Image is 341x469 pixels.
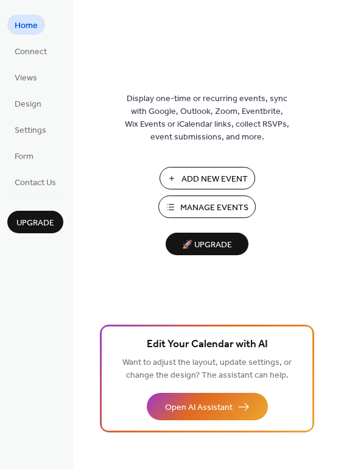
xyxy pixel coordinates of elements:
[122,354,292,384] span: Want to adjust the layout, update settings, or change the design? The assistant can help.
[160,167,255,189] button: Add New Event
[147,393,268,420] button: Open AI Assistant
[15,150,33,163] span: Form
[147,336,268,353] span: Edit Your Calendar with AI
[15,124,46,137] span: Settings
[7,146,41,166] a: Form
[15,19,38,32] span: Home
[15,72,37,85] span: Views
[165,401,233,414] span: Open AI Assistant
[15,98,41,111] span: Design
[7,211,63,233] button: Upgrade
[158,196,256,218] button: Manage Events
[16,217,54,230] span: Upgrade
[15,46,47,58] span: Connect
[125,93,289,144] span: Display one-time or recurring events, sync with Google, Outlook, Zoom, Eventbrite, Wix Events or ...
[166,233,248,255] button: 🚀 Upgrade
[7,172,63,192] a: Contact Us
[15,177,56,189] span: Contact Us
[7,93,49,113] a: Design
[180,202,248,214] span: Manage Events
[7,119,54,139] a: Settings
[7,41,54,61] a: Connect
[173,237,241,253] span: 🚀 Upgrade
[7,15,45,35] a: Home
[181,173,248,186] span: Add New Event
[7,67,44,87] a: Views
